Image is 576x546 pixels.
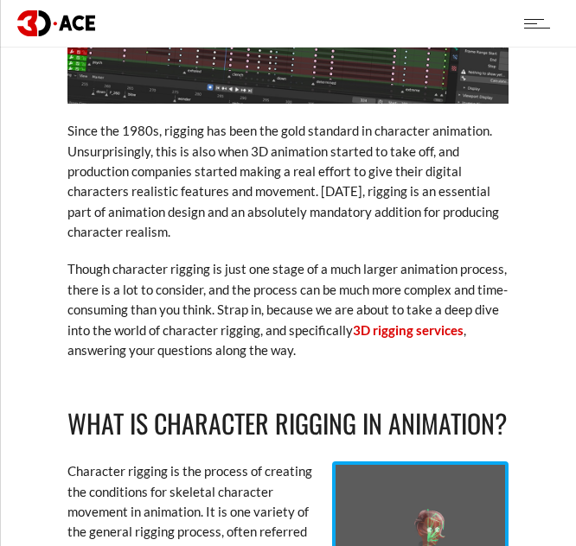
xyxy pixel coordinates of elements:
img: logo dark [17,10,95,35]
h2: What is Character Rigging in Animation? [67,403,509,444]
a: 3D rigging services [353,322,464,338]
p: Since the 1980s, rigging has been the gold standard in character animation. Unsurprisingly, this ... [67,121,509,242]
p: Though character rigging is just one stage of a much larger animation process, there is a lot to ... [67,259,509,360]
